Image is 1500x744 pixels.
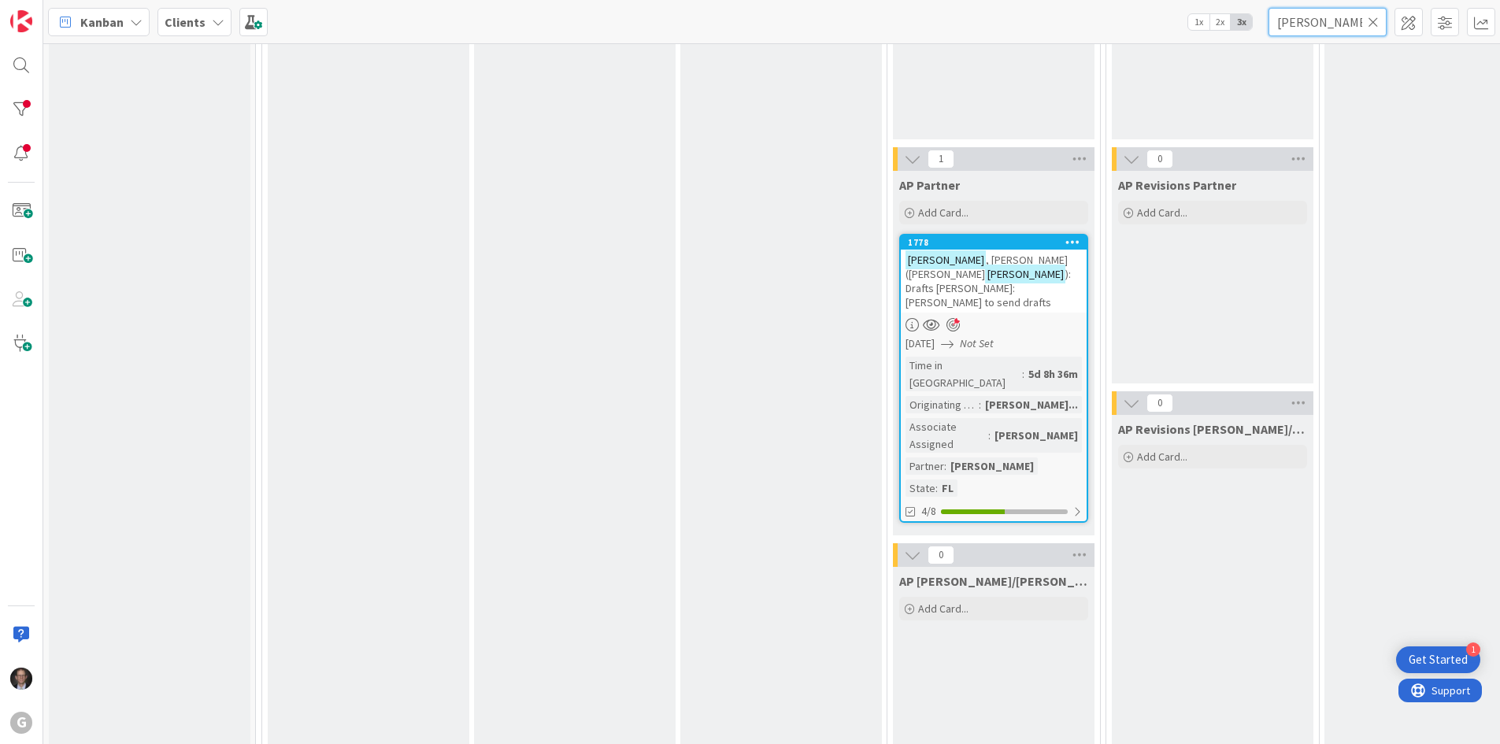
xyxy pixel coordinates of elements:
[1409,652,1468,668] div: Get Started
[906,335,935,352] span: [DATE]
[991,427,1082,444] div: [PERSON_NAME]
[1231,14,1252,30] span: 3x
[165,14,206,30] b: Clients
[1118,177,1236,193] span: AP Revisions Partner
[901,235,1087,250] div: 1778
[960,336,994,350] i: Not Set
[1269,8,1387,36] input: Quick Filter...
[906,479,935,497] div: State
[979,396,981,413] span: :
[946,457,1038,475] div: [PERSON_NAME]
[906,250,986,268] mark: [PERSON_NAME]
[928,546,954,564] span: 0
[1146,394,1173,413] span: 0
[1118,421,1307,437] span: AP Revisions Brad/Jonas
[985,265,1065,283] mark: [PERSON_NAME]
[1137,450,1187,464] span: Add Card...
[1209,14,1231,30] span: 2x
[901,235,1087,313] div: 1778[PERSON_NAME], [PERSON_NAME] ([PERSON_NAME][PERSON_NAME]): Drafts [PERSON_NAME]: [PERSON_NAME...
[981,396,1082,413] div: [PERSON_NAME]...
[928,150,954,168] span: 1
[1024,365,1082,383] div: 5d 8h 36m
[908,237,1087,248] div: 1778
[935,479,938,497] span: :
[899,177,960,193] span: AP Partner
[33,2,72,21] span: Support
[918,205,969,220] span: Add Card...
[918,601,969,616] span: Add Card...
[938,479,957,497] div: FL
[80,13,124,31] span: Kanban
[1137,205,1187,220] span: Add Card...
[10,712,32,734] div: G
[1396,646,1480,673] div: Open Get Started checklist, remaining modules: 1
[1188,14,1209,30] span: 1x
[899,234,1088,523] a: 1778[PERSON_NAME], [PERSON_NAME] ([PERSON_NAME][PERSON_NAME]): Drafts [PERSON_NAME]: [PERSON_NAME...
[906,253,1068,281] span: , [PERSON_NAME] ([PERSON_NAME]
[906,267,1071,309] span: ): Drafts [PERSON_NAME]: [PERSON_NAME] to send drafts
[921,503,936,520] span: 4/8
[10,668,32,690] img: JT
[906,418,988,453] div: Associate Assigned
[906,357,1022,391] div: Time in [GEOGRAPHIC_DATA]
[988,427,991,444] span: :
[1466,642,1480,657] div: 1
[1022,365,1024,383] span: :
[10,10,32,32] img: Visit kanbanzone.com
[899,573,1088,589] span: AP Brad/Jonas
[1146,150,1173,168] span: 0
[906,396,979,413] div: Originating Attorney
[906,457,944,475] div: Partner
[944,457,946,475] span: :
